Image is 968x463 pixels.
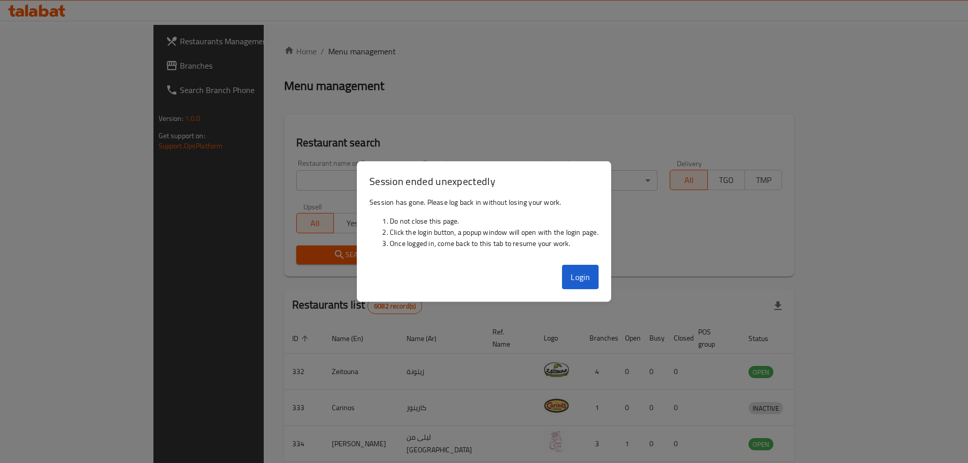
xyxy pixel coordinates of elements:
li: Click the login button, a popup window will open with the login page. [390,227,599,238]
button: Login [562,265,599,289]
li: Once logged in, come back to this tab to resume your work. [390,238,599,249]
h3: Session ended unexpectedly [369,174,599,189]
li: Do not close this page. [390,215,599,227]
div: Session has gone. Please log back in without losing your work. [357,193,611,261]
